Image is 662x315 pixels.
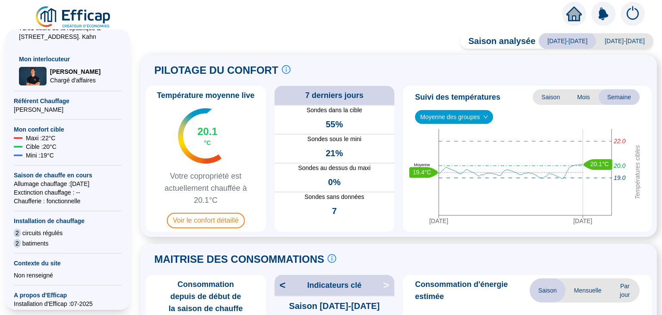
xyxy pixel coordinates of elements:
tspan: 19.0 [614,174,625,181]
span: Chaufferie : fonctionnelle [14,197,122,205]
img: alerts [621,2,645,26]
span: info-circle [282,65,290,74]
span: Maxi : 22 °C [26,134,56,142]
text: 19.4°C [413,169,431,176]
tspan: [DATE] [429,217,448,224]
span: Votre copropriété est actuellement chauffée à 20.1°C [149,170,262,206]
span: Saison [533,89,568,105]
span: circuits régulés [22,229,62,237]
span: 0% [328,176,340,188]
span: PILOTAGE DU CONFORT [154,63,278,77]
span: Température moyenne live [152,89,260,101]
span: Mensuelle [565,278,610,302]
img: alerts [591,2,615,26]
span: Exctinction chauffage : -- [14,188,122,197]
img: Chargé d'affaires [19,67,47,85]
span: Consommation d'énergie estimée [415,278,530,302]
img: indicateur températures [178,108,222,164]
tspan: 20.0 [613,162,625,169]
tspan: 22.0 [613,138,625,145]
span: [DATE]-[DATE] [596,33,653,49]
text: Moyenne [414,163,430,167]
span: Installation d'Efficap : 07-2025 [14,299,122,308]
span: Saison [530,278,565,302]
span: batiments [22,239,49,248]
span: A propos d'Efficap [14,291,122,299]
span: Mini : 19 °C [26,151,54,160]
span: Voir le confort détaillé [167,213,245,228]
span: down [483,114,488,120]
span: Suivi des températures [415,91,500,103]
span: Saison de chauffe en cours [14,171,122,180]
span: home [566,6,582,22]
tspan: [DATE] [573,217,592,224]
span: Sondes sous le mini [275,135,395,144]
span: [PERSON_NAME] [50,67,100,76]
span: MAITRISE DES CONSOMMATIONS [154,252,324,266]
span: 7 derniers jours [305,89,363,101]
span: Semaine [599,89,640,105]
tspan: Températures cibles [634,145,641,199]
span: Moyenne des groupes [420,110,488,123]
span: Sondes au dessus du maxi [275,164,395,173]
span: Contexte du site [14,259,122,268]
span: Consommation depuis de début de la saison de chauffe [149,278,262,315]
span: 55% [326,118,343,130]
span: 2 [14,239,21,248]
span: 2 [14,229,21,237]
span: 71/81 cours de la république & [STREET_ADDRESS]. Kahn [19,24,116,41]
span: °C [204,139,211,147]
span: [DATE]-[DATE] [539,33,596,49]
span: Saison [DATE]-[DATE] [289,300,380,312]
span: Par jour [610,278,640,302]
span: Allumage chauffage : [DATE] [14,180,122,188]
span: info-circle [328,254,336,263]
span: 21% [326,147,343,159]
span: Mois [568,89,599,105]
span: Sondes dans la cible [275,106,395,115]
span: Installation de chauffage [14,217,122,225]
span: Indicateurs clé [307,279,362,291]
span: Cible : 20 °C [26,142,56,151]
span: Mon interlocuteur [19,55,116,63]
span: Chargé d'affaires [50,76,100,85]
span: Saison analysée [460,35,536,47]
span: Mon confort cible [14,125,122,134]
span: > [383,278,394,292]
div: Non renseigné [14,271,122,280]
text: 20.1°C [590,161,609,167]
span: < [275,278,286,292]
span: Référent Chauffage [14,97,122,105]
img: efficap energie logo [34,5,112,29]
span: 20.1 [197,125,218,139]
span: 7 [332,205,337,217]
span: [PERSON_NAME] [14,105,122,114]
span: Sondes sans données [275,192,395,202]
